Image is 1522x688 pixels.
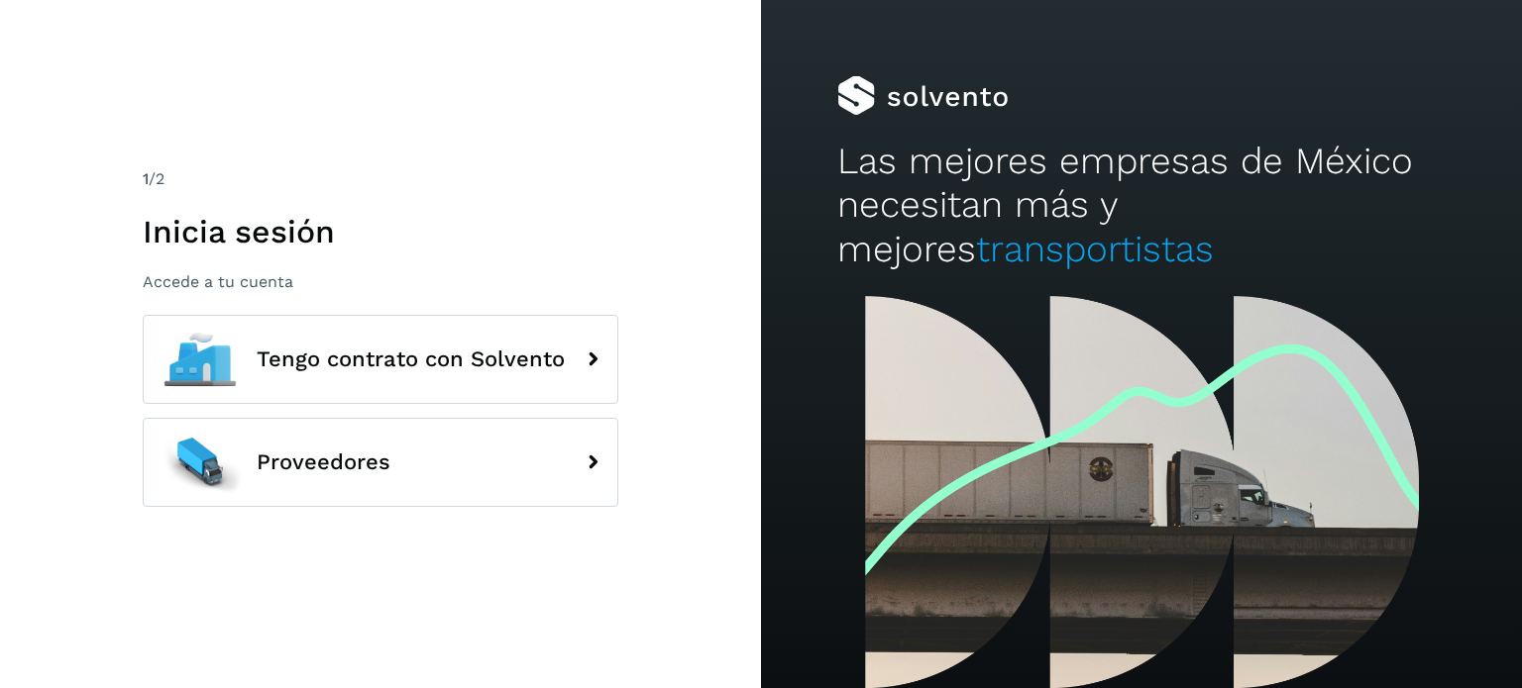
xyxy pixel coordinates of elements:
[143,418,618,507] button: Proveedores
[257,450,390,474] span: Proveedores
[143,315,618,404] button: Tengo contrato con Solvento
[143,169,149,188] span: 1
[143,213,618,250] h1: Inicia sesión
[143,272,618,291] p: Accede a tu cuenta
[976,228,1214,270] span: transportistas
[143,167,618,191] div: /2
[257,347,565,371] span: Tengo contrato con Solvento
[837,140,1446,271] h2: Las mejores empresas de México necesitan más y mejores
